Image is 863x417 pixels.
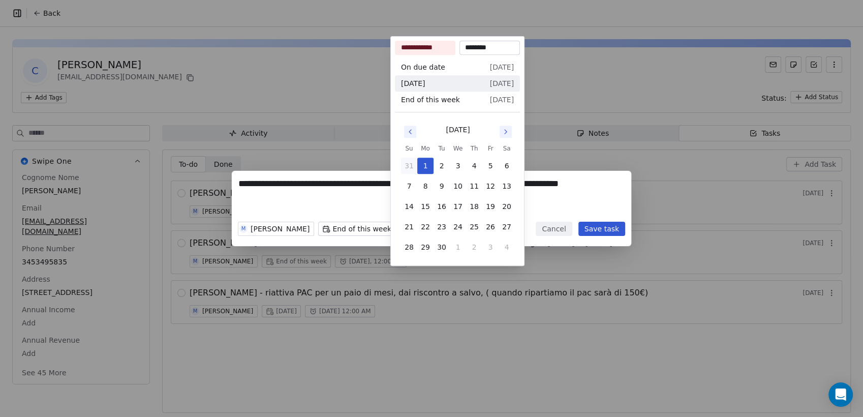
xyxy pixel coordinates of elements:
[499,239,515,255] button: 4
[417,219,434,235] button: 22
[482,178,499,194] button: 12
[417,158,434,174] button: 1
[401,239,417,255] button: 28
[434,219,450,235] button: 23
[434,143,450,154] th: Tuesday
[466,178,482,194] button: 11
[466,239,482,255] button: 2
[401,198,417,215] button: 14
[450,198,466,215] button: 17
[434,158,450,174] button: 2
[401,178,417,194] button: 7
[450,143,466,154] th: Wednesday
[482,239,499,255] button: 3
[434,239,450,255] button: 30
[450,219,466,235] button: 24
[450,158,466,174] button: 3
[401,219,417,235] button: 21
[482,198,499,215] button: 19
[466,158,482,174] button: 4
[401,143,417,154] th: Sunday
[499,178,515,194] button: 13
[434,178,450,194] button: 9
[450,239,466,255] button: 1
[499,158,515,174] button: 6
[466,198,482,215] button: 18
[417,143,434,154] th: Monday
[499,198,515,215] button: 20
[466,219,482,235] button: 25
[482,143,499,154] th: Friday
[499,219,515,235] button: 27
[403,125,417,139] button: Go to previous month
[401,158,417,174] button: 31
[490,62,514,72] span: [DATE]
[417,178,434,194] button: 8
[446,125,470,135] div: [DATE]
[417,198,434,215] button: 15
[482,219,499,235] button: 26
[434,198,450,215] button: 16
[499,143,515,154] th: Saturday
[401,78,425,88] span: [DATE]
[401,95,460,105] span: End of this week
[490,78,514,88] span: [DATE]
[401,62,445,72] span: On due date
[482,158,499,174] button: 5
[466,143,482,154] th: Thursday
[450,178,466,194] button: 10
[499,125,513,139] button: Go to next month
[417,239,434,255] button: 29
[490,95,514,105] span: [DATE]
